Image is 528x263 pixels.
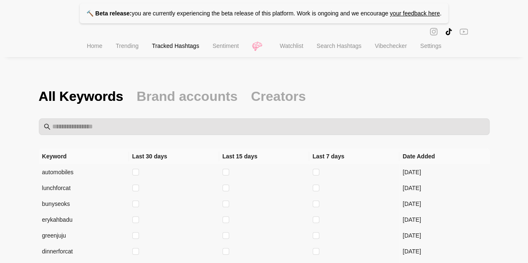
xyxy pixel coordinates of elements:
td: erykahbadu [39,212,129,228]
span: instagram [429,27,438,36]
td: lunchforcat [39,180,129,196]
span: All Keywords [39,88,124,105]
td: [DATE] [399,212,490,228]
span: Brand accounts [136,88,237,105]
a: your feedback here [390,10,440,17]
th: Last 30 days [129,148,219,164]
td: automobiles [39,164,129,180]
span: Vibechecker [375,43,407,49]
strong: 🔨 Beta release: [86,10,131,17]
th: Last 15 days [219,148,309,164]
th: Keyword [39,148,129,164]
span: Sentiment [212,43,239,49]
span: Trending [116,43,139,49]
td: [DATE] [399,228,490,243]
span: Watchlist [280,43,303,49]
span: Creators [251,88,306,105]
td: greenjuju [39,228,129,243]
td: [DATE] [399,196,490,212]
td: [DATE] [399,243,490,259]
span: youtube [460,27,468,36]
td: [DATE] [399,180,490,196]
th: Last 7 days [309,148,399,164]
td: dinnerforcat [39,243,129,259]
span: Home [87,43,102,49]
p: you are currently experiencing the beta release of this platform. Work is ongoing and we encourage . [80,3,448,23]
span: Search Hashtags [316,43,361,49]
span: search [44,123,51,130]
span: Settings [420,43,442,49]
td: bunyseoks [39,196,129,212]
span: Tracked Hashtags [152,43,199,49]
td: [DATE] [399,164,490,180]
th: Date Added [399,148,490,164]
